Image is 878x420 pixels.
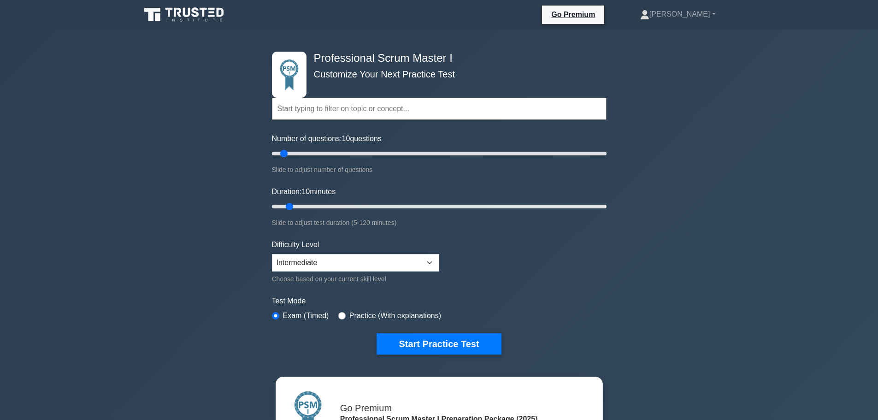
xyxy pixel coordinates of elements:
label: Duration: minutes [272,186,336,197]
label: Difficulty Level [272,239,319,250]
label: Number of questions: questions [272,133,382,144]
span: 10 [301,188,310,195]
button: Start Practice Test [377,333,501,355]
a: Go Premium [546,9,601,20]
span: 10 [342,135,350,142]
div: Choose based on your current skill level [272,273,439,284]
a: [PERSON_NAME] [618,5,738,24]
label: Exam (Timed) [283,310,329,321]
div: Slide to adjust test duration (5-120 minutes) [272,217,607,228]
label: Test Mode [272,296,607,307]
input: Start typing to filter on topic or concept... [272,98,607,120]
h4: Professional Scrum Master I [310,52,561,65]
div: Slide to adjust number of questions [272,164,607,175]
label: Practice (With explanations) [349,310,441,321]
